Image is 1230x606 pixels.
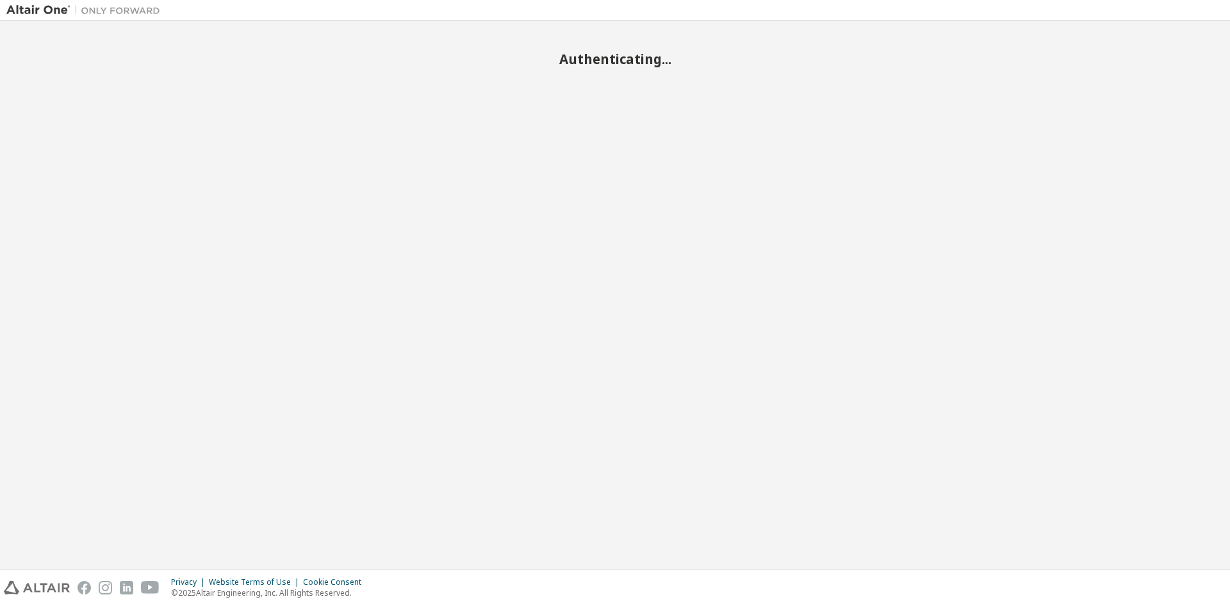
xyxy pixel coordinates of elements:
[99,581,112,594] img: instagram.svg
[120,581,133,594] img: linkedin.svg
[171,587,369,598] p: © 2025 Altair Engineering, Inc. All Rights Reserved.
[171,577,209,587] div: Privacy
[78,581,91,594] img: facebook.svg
[141,581,160,594] img: youtube.svg
[4,581,70,594] img: altair_logo.svg
[6,51,1224,67] h2: Authenticating...
[303,577,369,587] div: Cookie Consent
[6,4,167,17] img: Altair One
[209,577,303,587] div: Website Terms of Use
